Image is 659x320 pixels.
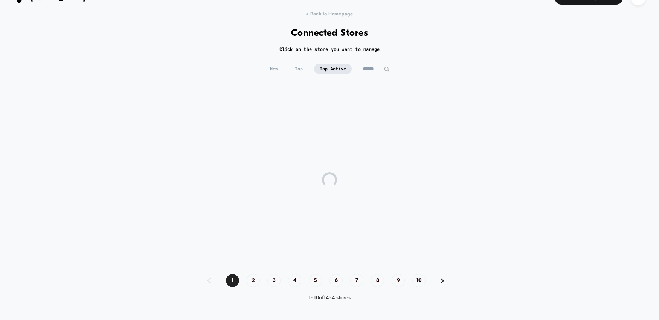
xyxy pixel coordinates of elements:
[289,64,308,74] span: Top
[441,278,444,283] img: pagination forward
[306,11,353,17] span: < Back to Homepage
[264,64,284,74] span: New
[291,28,368,39] h1: Connected Stores
[314,64,352,74] span: Top Active
[384,66,389,72] img: edit
[279,46,380,52] h2: Click on the store you want to manage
